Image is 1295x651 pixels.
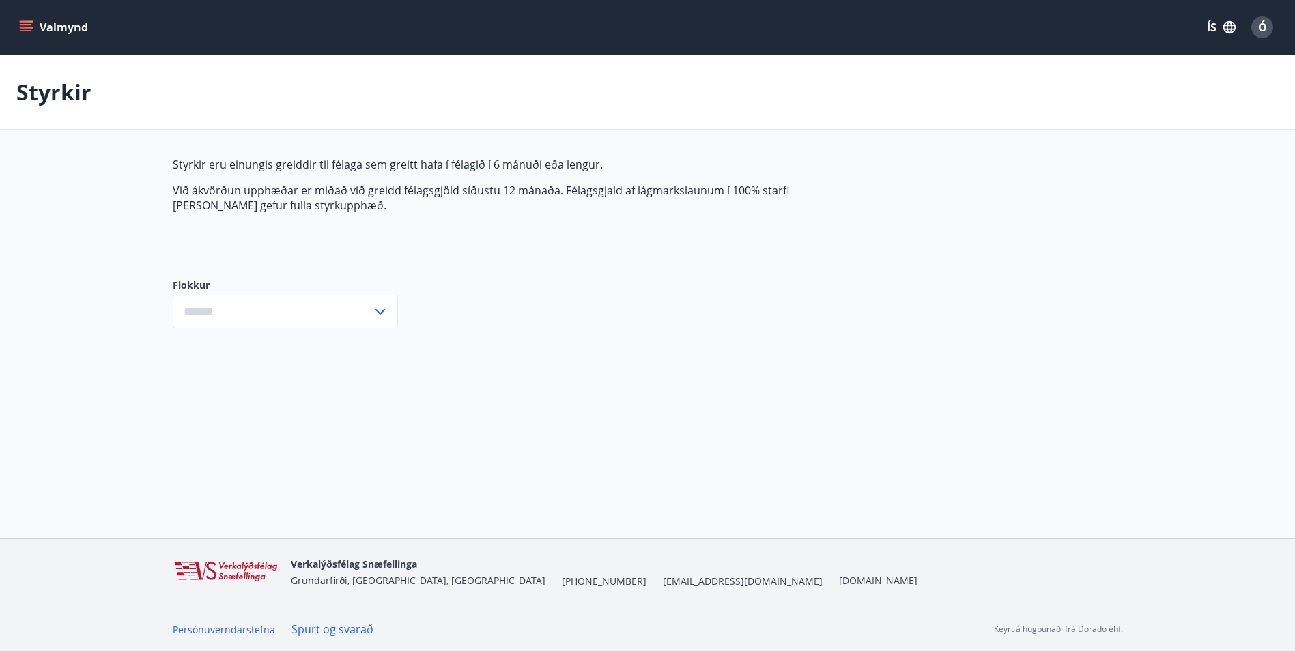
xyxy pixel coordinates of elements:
p: Styrkir eru einungis greiddir til félaga sem greitt hafa í félagið í 6 mánuði eða lengur. [173,157,817,172]
span: [EMAIL_ADDRESS][DOMAIN_NAME] [663,575,823,588]
p: Keyrt á hugbúnaði frá Dorado ehf. [994,623,1123,635]
img: WvRpJk2u6KDFA1HvFrCJUzbr97ECa5dHUCvez65j.png [173,560,280,583]
button: Ó [1246,11,1279,44]
p: Við ákvörðun upphæðar er miðað við greidd félagsgjöld síðustu 12 mánaða. Félagsgjald af lágmarksl... [173,183,817,213]
p: Styrkir [16,77,91,107]
span: Ó [1258,20,1267,35]
span: Verkalýðsfélag Snæfellinga [291,558,417,570]
span: Grundarfirði, [GEOGRAPHIC_DATA], [GEOGRAPHIC_DATA] [291,574,545,587]
button: menu [16,15,94,40]
a: Persónuverndarstefna [173,623,275,636]
a: Spurt og svarað [291,622,373,637]
label: Flokkur [173,278,398,292]
span: [PHONE_NUMBER] [562,575,646,588]
a: [DOMAIN_NAME] [839,574,917,587]
button: ÍS [1199,15,1243,40]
